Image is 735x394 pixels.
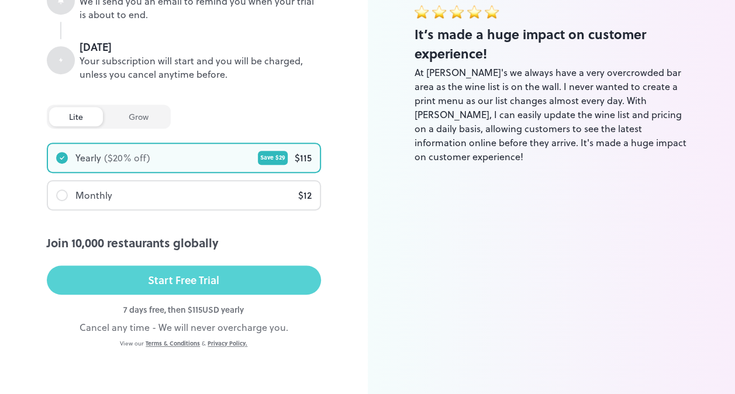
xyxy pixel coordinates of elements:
[47,234,321,251] div: Join 10,000 restaurants globally
[432,5,446,19] img: star
[49,107,103,126] div: lite
[415,5,429,19] img: star
[295,151,312,165] div: $ 115
[415,65,689,164] div: At [PERSON_NAME]'s we always have a very overcrowded bar area as the wine list is on the wall. I ...
[75,188,112,202] div: Monthly
[485,5,499,19] img: star
[47,303,321,316] div: 7 days free, then $ 115 USD yearly
[47,320,321,334] div: Cancel any time - We will never overcharge you.
[298,188,312,202] div: $ 12
[47,265,321,295] button: Start Free Trial
[467,5,481,19] img: star
[80,54,321,81] div: Your subscription will start and you will be charged, unless you cancel anytime before.
[104,151,150,165] div: ($ 20 % off)
[75,151,101,165] div: Yearly
[415,25,689,63] div: It’s made a huge impact on customer experience!
[258,151,288,165] div: Save $ 29
[450,5,464,19] img: star
[148,271,219,289] div: Start Free Trial
[208,339,247,347] a: Privacy Policy.
[109,107,168,126] div: grow
[47,339,321,348] div: View our &
[146,339,200,347] a: Terms & Conditions
[80,39,321,54] div: [DATE]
